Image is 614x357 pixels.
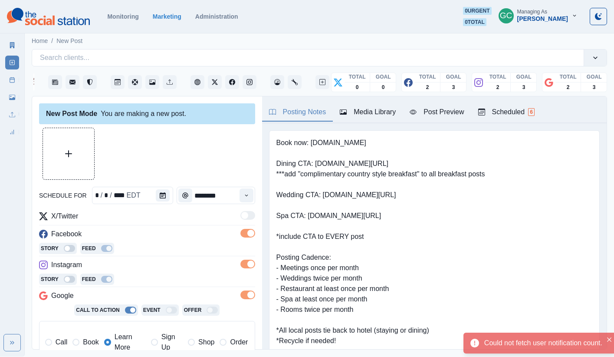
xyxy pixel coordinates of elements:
a: Home [32,36,48,46]
button: Twitter [208,75,222,89]
button: Time [240,188,253,202]
div: Managing As [517,9,547,15]
div: schedule for [94,190,100,201]
p: GOAL [446,73,461,81]
div: Media Library [340,107,396,117]
a: Monitoring [107,13,138,20]
p: 0 [356,83,359,91]
a: Marketing [153,13,181,20]
a: Messages [66,75,79,89]
button: Upload Media [43,128,94,179]
p: TOTAL [349,73,366,81]
p: Story [41,245,59,252]
p: Facebook [51,229,82,239]
a: Review Summary [5,125,19,139]
a: New Post [56,36,82,46]
p: Instagram [51,260,82,270]
a: Media Library [5,90,19,104]
div: schedule for [103,190,109,201]
button: Dashboard [270,75,284,89]
div: Gizelle Carlos [500,5,512,26]
span: 0 urgent [463,7,491,15]
button: Content Pool [128,75,142,89]
span: / [51,36,53,46]
p: X/Twitter [51,211,78,221]
p: 3 [452,83,455,91]
p: Offer [184,306,202,314]
button: Managing As[PERSON_NAME] [492,7,584,24]
button: Uploads [163,75,177,89]
p: GOAL [376,73,391,81]
p: GOAL [516,73,532,81]
div: Could not fetch user notification count. [484,338,602,348]
p: Event [143,306,161,314]
span: Book [83,337,99,347]
input: Select Time [177,187,255,204]
p: 2 [567,83,570,91]
label: schedule for [39,191,87,200]
button: Stream [48,75,62,89]
p: 3 [522,83,525,91]
div: New Post Mode [46,109,97,119]
a: New Post [5,56,19,69]
p: Feed [82,275,96,283]
nav: breadcrumb [32,36,82,46]
p: GOAL [587,73,602,81]
button: Create New Post [315,75,329,89]
img: logoTextSVG.62801f218bc96a9b266caa72a09eb111.svg [7,8,90,25]
a: Post Schedule [5,73,19,87]
span: Shop [198,337,214,347]
button: Post Schedule [111,75,125,89]
div: Scheduled [478,107,535,117]
p: 2 [496,83,499,91]
div: You are making a new post. [39,103,255,124]
button: Expand [3,334,21,351]
button: Reviews [83,75,97,89]
div: schedule for [113,190,126,201]
div: Post Preview [410,107,464,117]
p: Google [51,291,74,301]
span: 0 total [463,18,486,26]
a: Uploads [5,108,19,122]
img: 115303485150857 [33,73,34,91]
p: Call To Action [76,306,119,314]
div: schedule for [126,190,141,201]
p: Story [41,275,59,283]
p: 3 [593,83,596,91]
div: / [100,190,103,201]
a: Marketing Summary [5,38,19,52]
div: / [109,190,112,201]
button: Instagram [243,75,256,89]
button: Toggle Mode [590,8,607,25]
div: Time [177,187,255,204]
span: Sign Up [161,332,183,353]
button: Administration [288,75,302,89]
button: Time [178,188,192,202]
button: Facebook [225,75,239,89]
button: schedule for [156,189,170,202]
div: Posting Notes [269,107,326,117]
p: TOTAL [560,73,577,81]
p: TOTAL [419,73,436,81]
button: Media Library [145,75,159,89]
div: [PERSON_NAME] [517,15,568,23]
a: Administration [195,13,238,20]
span: 6 [528,108,535,116]
button: Client Website [190,75,204,89]
p: Feed [82,245,96,252]
div: schedule for [92,187,173,204]
span: Learn More [115,332,146,353]
div: Date [94,190,141,201]
span: Order [230,337,248,347]
span: Call [56,337,68,347]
